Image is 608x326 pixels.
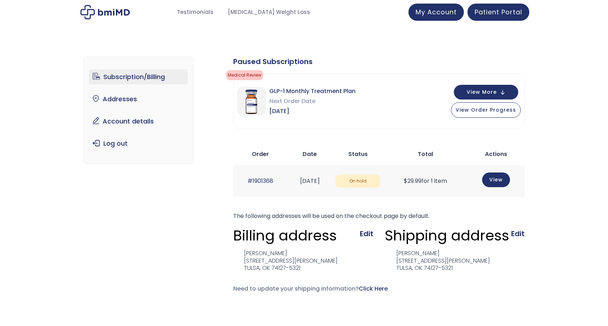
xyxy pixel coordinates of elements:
a: Addresses [89,92,188,107]
td: for 1 item [384,165,467,196]
a: Account details [89,114,188,129]
nav: Account pages [83,57,194,164]
a: Click Here [359,284,388,293]
a: Edit [511,229,525,239]
time: [DATE] [300,177,320,185]
a: View [482,172,510,187]
h3: Shipping address [385,227,509,244]
span: Patient Portal [475,8,522,16]
span: 29.99 [404,177,421,185]
button: View More [454,85,518,99]
span: Date [303,150,317,158]
span: Next Order Date [269,96,356,106]
h3: Billing address [233,227,337,244]
address: [PERSON_NAME] [STREET_ADDRESS][PERSON_NAME] TULSA, OK 74127-5321 [233,250,338,272]
span: On hold [335,175,380,188]
span: Actions [485,150,507,158]
a: #1901368 [247,177,273,185]
a: Subscription/Billing [89,69,188,84]
a: My Account [408,4,464,21]
a: [MEDICAL_DATA] Weight Loss [221,5,317,19]
span: Need to update your shipping information? [233,284,388,293]
span: [DATE] [269,106,356,116]
address: [PERSON_NAME] [STREET_ADDRESS][PERSON_NAME] TULSA, OK 74127-5321 [385,250,490,272]
span: View More [467,90,497,94]
span: [MEDICAL_DATA] Weight Loss [228,8,310,16]
a: Log out [89,136,188,151]
span: Medical Review [226,70,263,80]
span: Order [252,150,269,158]
span: My Account [416,8,457,16]
span: Total [418,150,433,158]
a: Patient Portal [467,4,529,21]
a: Testimonials [170,5,221,19]
a: Edit [360,229,373,239]
span: Testimonials [177,8,214,16]
div: Paused Subscriptions [233,57,525,67]
span: $ [404,177,407,185]
span: View Order Progress [456,106,516,113]
p: The following addresses will be used on the checkout page by default. [233,211,525,221]
button: View Order Progress [451,102,521,118]
span: Status [348,150,368,158]
img: My account [80,5,130,19]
